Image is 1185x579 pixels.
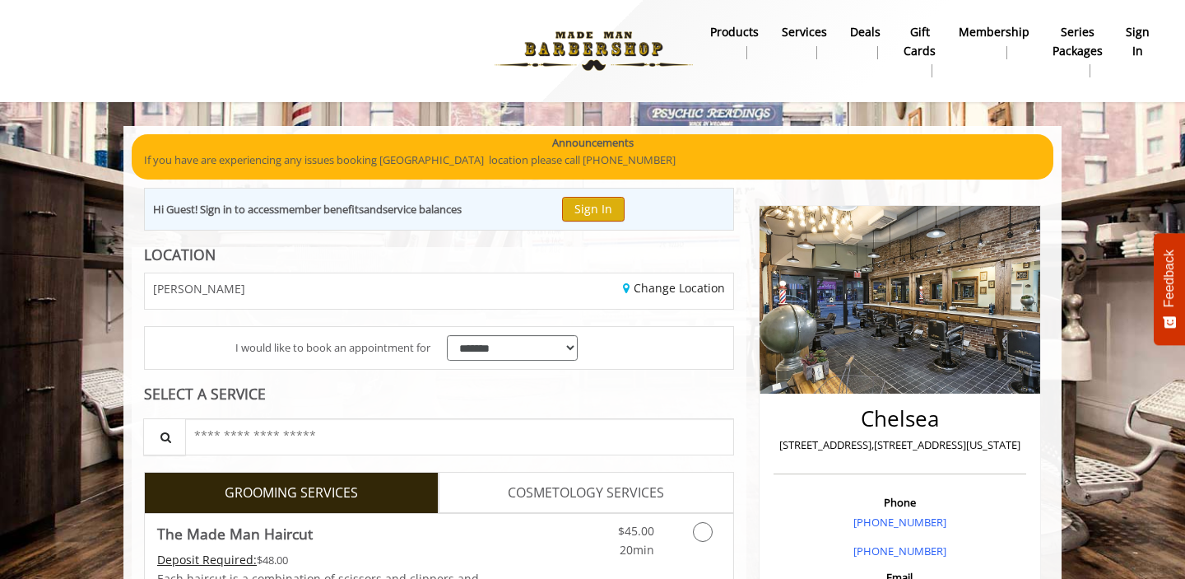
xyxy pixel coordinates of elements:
[620,542,654,558] span: 20min
[1114,21,1161,63] a: sign insign in
[618,523,654,539] span: $45.00
[699,21,770,63] a: Productsproducts
[153,201,462,218] div: Hi Guest! Sign in to access and
[143,418,186,455] button: Service Search
[1126,23,1150,60] b: sign in
[562,197,625,221] button: Sign In
[778,437,1022,454] p: [STREET_ADDRESS],[STREET_ADDRESS][US_STATE]
[157,522,313,545] b: The Made Man Haircut
[947,21,1041,63] a: MembershipMembership
[225,483,358,504] span: GROOMING SERVICES
[144,152,1041,169] p: If you have are experiencing any issues booking [GEOGRAPHIC_DATA] location please call [PHONE_NUM...
[157,551,488,569] div: $48.00
[623,280,725,296] a: Change Location
[1154,233,1185,345] button: Feedback - Show survey
[892,21,947,82] a: Gift cardsgift cards
[144,245,216,264] b: LOCATION
[508,483,664,504] span: COSMETOLOGY SERVICES
[383,202,462,217] b: service balances
[235,339,430,357] span: I would like to book an appointment for
[279,202,364,217] b: member benefits
[1162,250,1177,307] span: Feedback
[153,282,245,295] span: [PERSON_NAME]
[144,386,734,402] div: SELECT A SERVICE
[552,134,634,152] b: Announcements
[710,23,759,41] b: products
[853,515,946,530] a: [PHONE_NUMBER]
[959,23,1029,41] b: Membership
[778,497,1022,508] h3: Phone
[904,23,936,60] b: gift cards
[850,23,881,41] b: Deals
[839,21,892,63] a: DealsDeals
[157,552,257,567] span: This service needs some Advance to be paid before we block your appointment
[778,407,1022,431] h2: Chelsea
[770,21,839,63] a: ServicesServices
[1041,21,1114,82] a: Series packagesSeries packages
[481,6,707,96] img: Made Man Barbershop logo
[853,544,946,558] a: [PHONE_NUMBER]
[782,23,827,41] b: Services
[1053,23,1103,60] b: Series packages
